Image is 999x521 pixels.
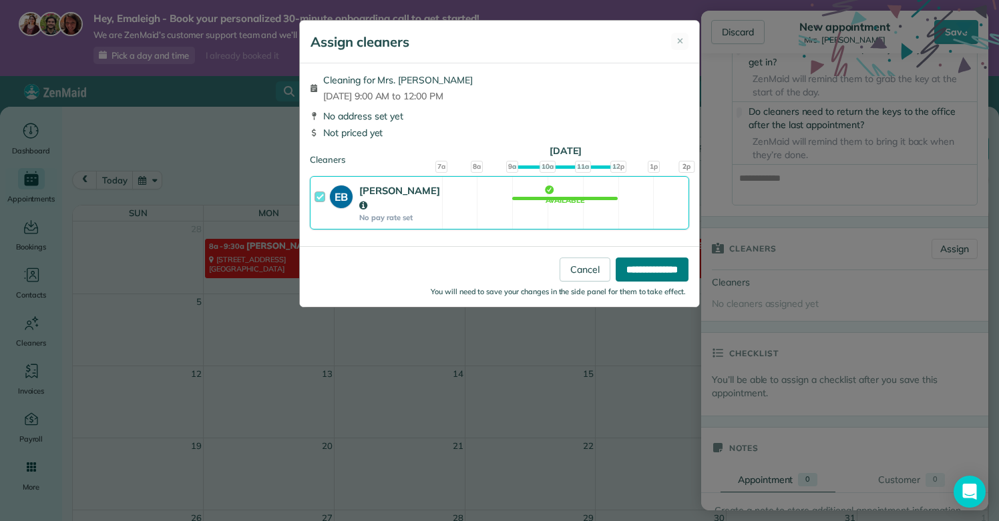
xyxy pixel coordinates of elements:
span: [DATE] 9:00 AM to 12:00 PM [323,89,473,103]
span: Cleaning for Mrs. [PERSON_NAME] [323,73,473,87]
div: Cleaners [310,153,689,157]
small: You will need to save your changes in the side panel for them to take effect. [431,287,686,296]
div: Open Intercom Messenger [954,476,986,508]
strong: No pay rate set [359,213,440,222]
strong: [PERSON_NAME] [359,184,440,211]
div: Not priced yet [310,126,689,139]
strong: EB [330,185,353,205]
h5: Assign cleaners [311,33,409,51]
a: Cancel [560,257,610,282]
div: No address set yet [310,109,689,123]
span: ✕ [676,35,684,48]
